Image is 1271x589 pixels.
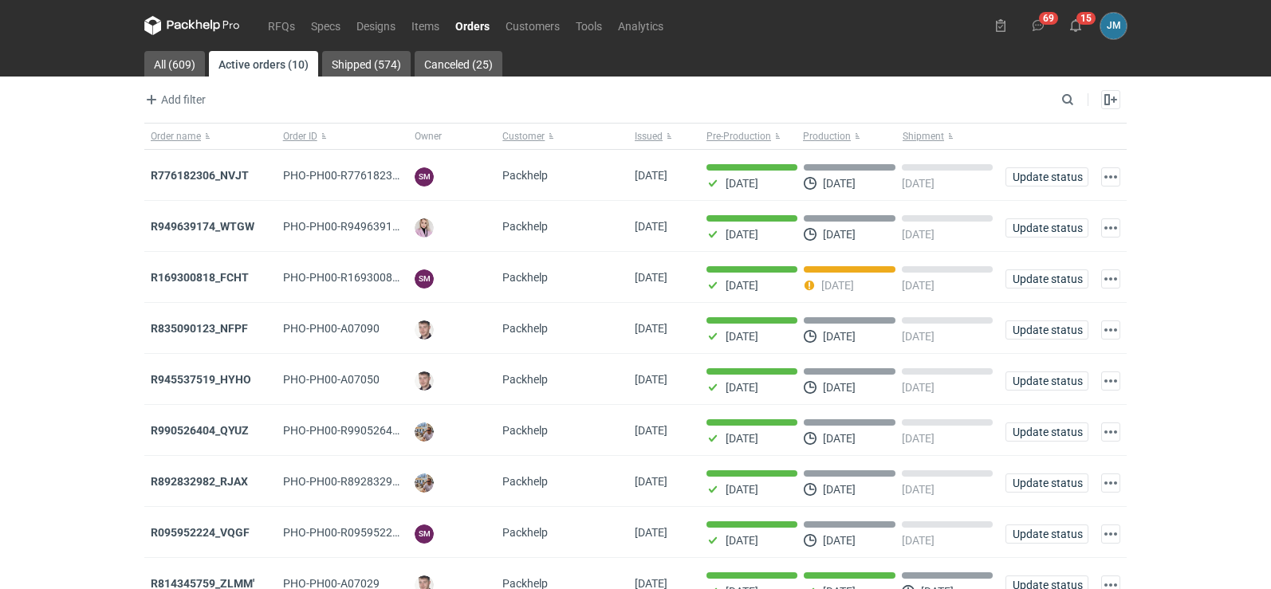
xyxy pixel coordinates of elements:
[151,424,249,437] a: R990526404_QYUZ
[1005,167,1088,187] button: Update status
[502,373,548,386] span: Packhelp
[1100,13,1127,39] button: JM
[1101,320,1120,340] button: Actions
[610,16,671,35] a: Analytics
[502,475,548,488] span: Packhelp
[144,51,205,77] a: All (609)
[1101,524,1120,544] button: Actions
[151,322,248,335] strong: R835090123_NFPF
[1101,473,1120,493] button: Actions
[823,534,856,547] p: [DATE]
[1005,473,1088,493] button: Update status
[1101,218,1120,238] button: Actions
[726,534,758,547] p: [DATE]
[144,124,277,149] button: Order name
[1013,528,1081,540] span: Update status
[415,269,434,289] figcaption: SM
[415,422,434,442] img: Michał Palasek
[151,220,254,233] a: R949639174_WTGW
[1063,13,1088,38] button: 15
[726,177,758,190] p: [DATE]
[1058,90,1109,109] input: Search
[902,177,935,190] p: [DATE]
[415,167,434,187] figcaption: SM
[415,218,434,238] img: Klaudia Wiśniewska
[635,526,667,539] span: 24/07/2025
[283,271,438,284] span: PHO-PH00-R169300818_FCHT
[415,371,434,391] img: Maciej Sikora
[821,279,854,292] p: [DATE]
[141,90,207,109] button: Add filter
[899,124,999,149] button: Shipment
[1013,222,1081,234] span: Update status
[498,16,568,35] a: Customers
[502,526,548,539] span: Packhelp
[415,320,434,340] img: Maciej Sikora
[283,322,380,335] span: PHO-PH00-A07090
[144,16,240,35] svg: Packhelp Pro
[322,51,411,77] a: Shipped (574)
[1013,171,1081,183] span: Update status
[415,51,502,77] a: Canceled (25)
[1013,324,1081,336] span: Update status
[151,271,249,284] a: R169300818_FCHT
[1005,371,1088,391] button: Update status
[635,130,663,143] span: Issued
[1005,269,1088,289] button: Update status
[635,424,667,437] span: 30/07/2025
[568,16,610,35] a: Tools
[1005,524,1088,544] button: Update status
[283,424,437,437] span: PHO-PH00-R990526404_QYUZ
[726,330,758,343] p: [DATE]
[283,526,439,539] span: PHO-PH00-R095952224_VQGF
[628,124,700,149] button: Issued
[283,373,380,386] span: PHO-PH00-A07050
[726,483,758,496] p: [DATE]
[706,130,771,143] span: Pre-Production
[151,169,249,182] a: R776182306_NVJT
[902,279,935,292] p: [DATE]
[151,526,250,539] a: R095952224_VQGF
[635,271,667,284] span: 08/08/2025
[502,322,548,335] span: Packhelp
[902,483,935,496] p: [DATE]
[726,228,758,241] p: [DATE]
[283,475,438,488] span: PHO-PH00-R892832982_RJAX
[1101,269,1120,289] button: Actions
[1005,218,1088,238] button: Update status
[1025,13,1051,38] button: 69
[502,220,548,233] span: Packhelp
[800,124,899,149] button: Production
[726,432,758,445] p: [DATE]
[635,169,667,182] span: 11/08/2025
[902,534,935,547] p: [DATE]
[415,473,434,493] img: Michał Palasek
[1013,426,1081,438] span: Update status
[902,228,935,241] p: [DATE]
[415,524,434,544] figcaption: SM
[635,373,667,386] span: 31/07/2025
[903,130,944,143] span: Shipment
[823,432,856,445] p: [DATE]
[823,177,856,190] p: [DATE]
[726,381,758,394] p: [DATE]
[209,51,318,77] a: Active orders (10)
[348,16,403,35] a: Designs
[635,322,667,335] span: 07/08/2025
[283,130,317,143] span: Order ID
[415,130,442,143] span: Owner
[303,16,348,35] a: Specs
[635,475,667,488] span: 24/07/2025
[502,169,548,182] span: Packhelp
[902,381,935,394] p: [DATE]
[151,373,251,386] a: R945537519_HYHO
[277,124,409,149] button: Order ID
[502,424,548,437] span: Packhelp
[283,220,443,233] span: PHO-PH00-R949639174_WTGW
[447,16,498,35] a: Orders
[1101,422,1120,442] button: Actions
